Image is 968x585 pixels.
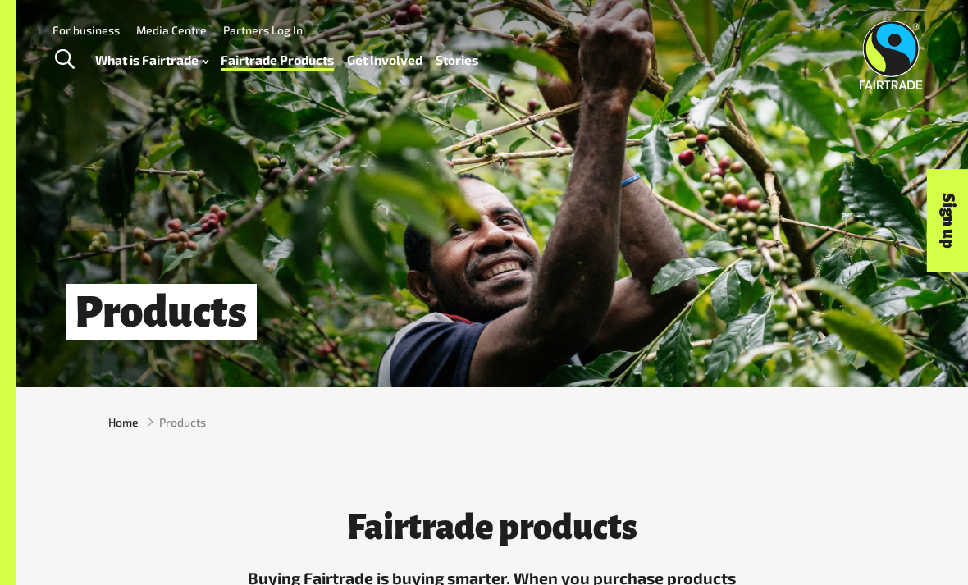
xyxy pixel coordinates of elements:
[136,23,207,37] a: Media Centre
[53,23,120,37] a: For business
[859,21,922,89] img: Fairtrade Australia New Zealand logo
[108,414,139,431] a: Home
[221,48,334,71] a: Fairtrade Products
[347,48,422,71] a: Get Involved
[44,39,84,80] a: Toggle Search
[223,23,303,37] a: Partners Log In
[159,414,206,431] span: Products
[240,509,745,546] h3: Fairtrade products
[95,48,208,71] a: What is Fairtrade
[66,284,257,340] h1: Products
[436,48,478,71] a: Stories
